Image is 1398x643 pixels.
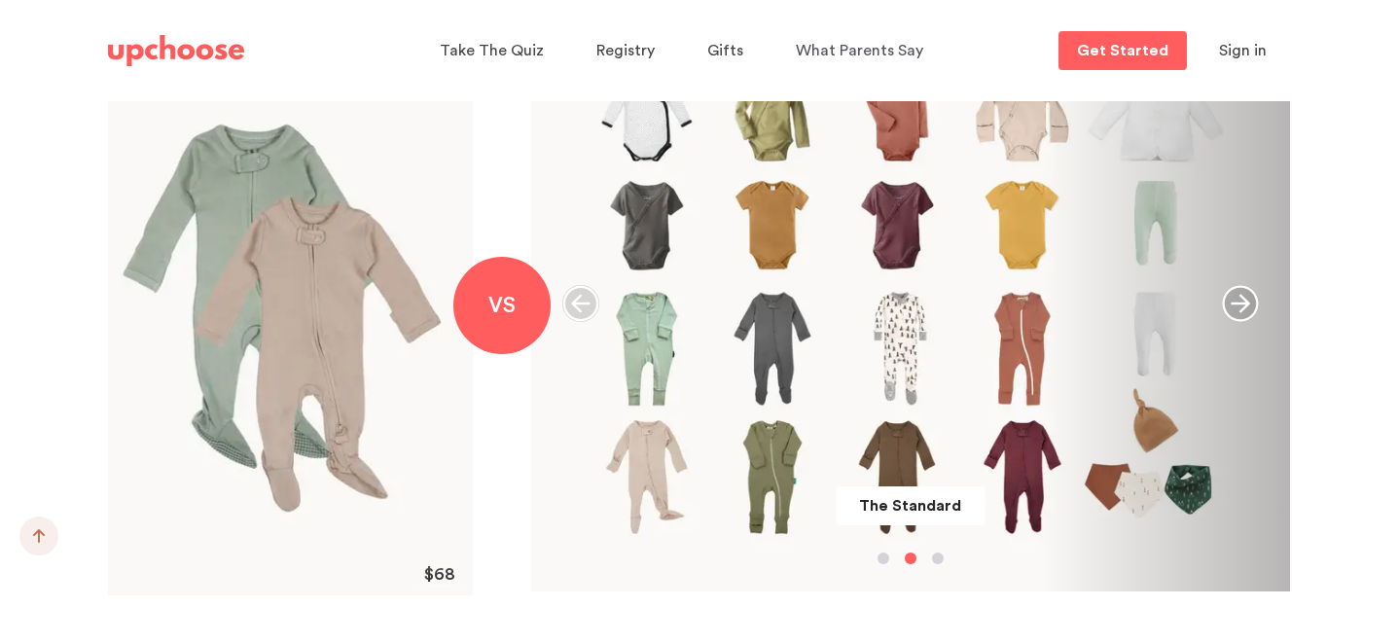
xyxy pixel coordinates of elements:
[440,43,544,58] span: Take The Quiz
[859,494,961,518] p: The Standard
[796,43,923,58] span: What Parents Say
[488,295,516,316] span: VS
[1195,31,1291,70] button: Sign in
[796,32,929,70] a: What Parents Say
[707,32,749,70] a: Gifts
[596,32,661,70] a: Registry
[440,32,550,70] a: Take The Quiz
[108,35,244,66] img: UpChoose
[424,565,455,583] p: $68
[596,43,655,58] span: Registry
[707,43,743,58] span: Gifts
[1077,43,1168,58] p: Get Started
[108,31,244,71] a: UpChoose
[1219,43,1267,58] span: Sign in
[1058,31,1187,70] a: Get Started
